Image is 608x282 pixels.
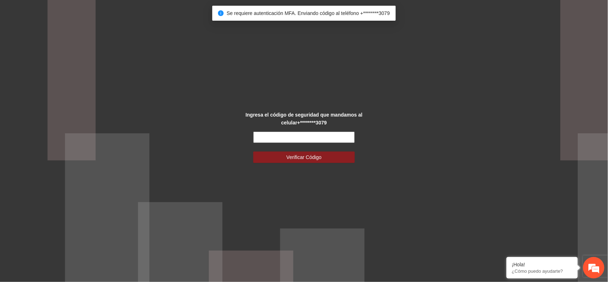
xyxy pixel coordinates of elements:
span: Verificar Código [286,153,322,161]
span: Se requiere autenticación MFA. Enviando código al teléfono +********3079 [227,10,390,16]
strong: Ingresa el código de seguridad que mandamos al celular +********3079 [245,112,362,125]
span: info-circle [218,10,224,16]
div: Chatee con nosotros ahora [37,36,120,46]
p: ¿Cómo puedo ayudarte? [512,268,572,274]
span: Estamos en línea. [41,95,98,167]
div: ¡Hola! [512,262,572,267]
div: Minimizar ventana de chat en vivo [117,4,134,21]
button: Verificar Código [253,152,355,163]
textarea: Escriba su mensaje y pulse “Intro” [4,195,136,220]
